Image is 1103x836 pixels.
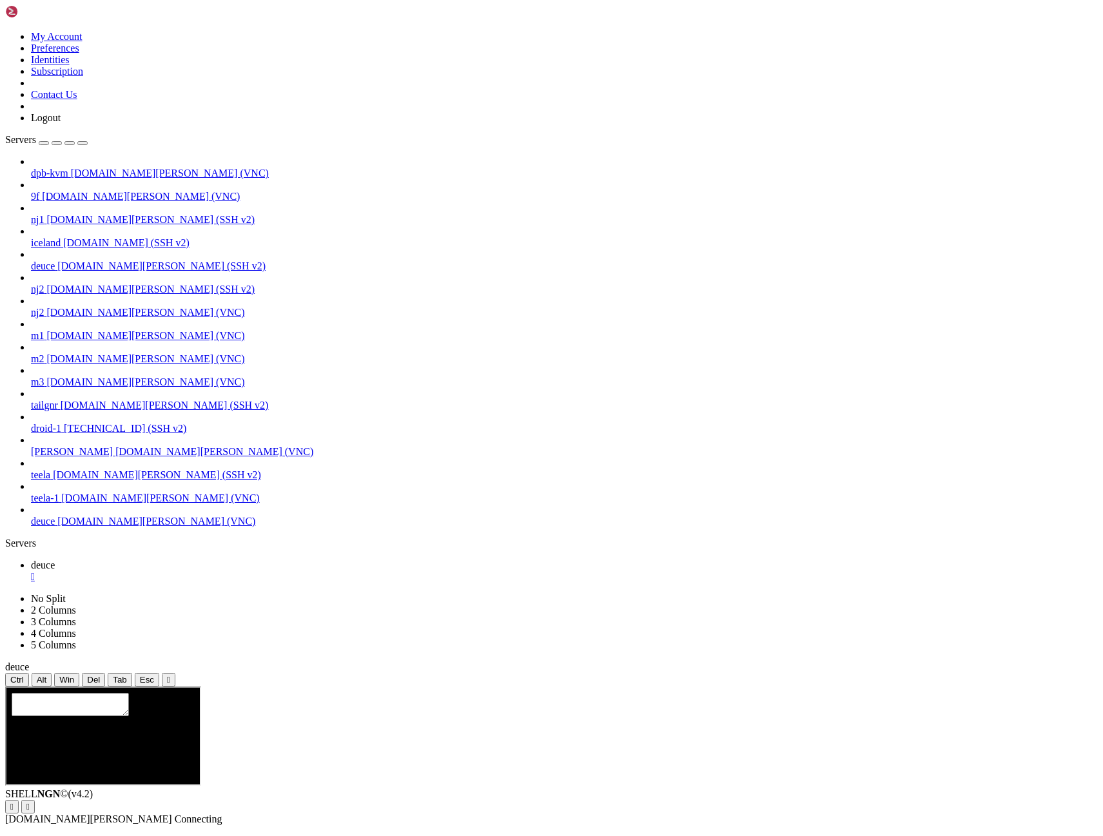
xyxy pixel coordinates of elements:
a: m1 [DOMAIN_NAME][PERSON_NAME] (VNC) [31,330,1098,342]
span: nj2 [31,307,44,318]
li: nj2 [DOMAIN_NAME][PERSON_NAME] (VNC) [31,295,1098,318]
span: Alt [37,675,47,685]
a: nj2 [DOMAIN_NAME][PERSON_NAME] (VNC) [31,307,1098,318]
button: Ctrl [5,673,29,686]
span: deuce [31,516,55,527]
li: deuce [DOMAIN_NAME][PERSON_NAME] (SSH v2) [31,249,1098,272]
div: Servers [5,538,1098,549]
a:  [31,571,1098,583]
span: [DOMAIN_NAME][PERSON_NAME] (SSH v2) [46,284,255,295]
div:  [10,802,14,812]
span: Del [87,675,100,685]
a: Preferences [31,43,79,53]
span: deuce [31,260,55,271]
a: Logout [31,112,61,123]
li: dpb-kvm [DOMAIN_NAME][PERSON_NAME] (VNC) [31,156,1098,179]
span: m2 [31,353,44,364]
button:  [5,800,19,813]
button:  [21,800,35,813]
span: [DOMAIN_NAME][PERSON_NAME] (VNC) [62,492,260,503]
li: tailgnr [DOMAIN_NAME][PERSON_NAME] (SSH v2) [31,388,1098,411]
li: deuce [DOMAIN_NAME][PERSON_NAME] (VNC) [31,504,1098,527]
span: teela-1 [31,492,59,503]
span: SHELL © [5,788,93,799]
span: nj1 [31,214,44,225]
span: Esc [140,675,154,685]
li: m2 [DOMAIN_NAME][PERSON_NAME] (VNC) [31,342,1098,365]
li: iceland [DOMAIN_NAME] (SSH v2) [31,226,1098,249]
a: deuce [31,559,1098,583]
button: Tab [108,673,132,686]
button: Alt [32,673,52,686]
a: teela [DOMAIN_NAME][PERSON_NAME] (SSH v2) [31,469,1098,481]
span: [DOMAIN_NAME][PERSON_NAME] (VNC) [46,307,244,318]
a: 4 Columns [31,628,76,639]
span: [DOMAIN_NAME][PERSON_NAME] (SSH v2) [46,214,255,225]
button: Win [54,673,79,686]
li: m3 [DOMAIN_NAME][PERSON_NAME] (VNC) [31,365,1098,388]
a: tailgnr [DOMAIN_NAME][PERSON_NAME] (SSH v2) [31,400,1098,411]
li: nj2 [DOMAIN_NAME][PERSON_NAME] (SSH v2) [31,272,1098,295]
a: m2 [DOMAIN_NAME][PERSON_NAME] (VNC) [31,353,1098,365]
img: Shellngn [5,5,79,18]
li: teela [DOMAIN_NAME][PERSON_NAME] (SSH v2) [31,458,1098,481]
span: [DOMAIN_NAME] (SSH v2) [63,237,190,248]
button: Del [82,673,105,686]
a: 2 Columns [31,605,76,616]
span: dpb-kvm [31,168,68,179]
span: [DOMAIN_NAME][PERSON_NAME] [5,813,172,824]
b: NGN [37,788,61,799]
span: m3 [31,376,44,387]
div:  [26,802,30,812]
span: teela [31,469,50,480]
a: teela-1 [DOMAIN_NAME][PERSON_NAME] (VNC) [31,492,1098,504]
li: droid-1 [TECHNICAL_ID] (SSH v2) [31,411,1098,434]
a: Identities [31,54,70,65]
a: iceland [DOMAIN_NAME] (SSH v2) [31,237,1098,249]
button: Esc [135,673,159,686]
a: dpb-kvm [DOMAIN_NAME][PERSON_NAME] (VNC) [31,168,1098,179]
span: nj2 [31,284,44,295]
a: Servers [5,134,88,145]
span: [DOMAIN_NAME][PERSON_NAME] (VNC) [46,353,244,364]
a: droid-1 [TECHNICAL_ID] (SSH v2) [31,423,1098,434]
button:  [162,673,175,686]
span: [TECHNICAL_ID] (SSH v2) [64,423,186,434]
span: Ctrl [10,675,24,685]
li: [PERSON_NAME] [DOMAIN_NAME][PERSON_NAME] (VNC) [31,434,1098,458]
a: nj2 [DOMAIN_NAME][PERSON_NAME] (SSH v2) [31,284,1098,295]
a: nj1 [DOMAIN_NAME][PERSON_NAME] (SSH v2) [31,214,1098,226]
span: deuce [31,559,55,570]
a: My Account [31,31,83,42]
span: [DOMAIN_NAME][PERSON_NAME] (VNC) [115,446,313,457]
li: teela-1 [DOMAIN_NAME][PERSON_NAME] (VNC) [31,481,1098,504]
span: [DOMAIN_NAME][PERSON_NAME] (VNC) [42,191,240,202]
span: tailgnr [31,400,58,411]
a: 5 Columns [31,639,76,650]
span: m1 [31,330,44,341]
a: No Split [31,593,66,604]
span: Tab [113,675,127,685]
a: deuce [DOMAIN_NAME][PERSON_NAME] (VNC) [31,516,1098,527]
span: Servers [5,134,36,145]
span: [DOMAIN_NAME][PERSON_NAME] (VNC) [71,168,269,179]
a: [PERSON_NAME] [DOMAIN_NAME][PERSON_NAME] (VNC) [31,446,1098,458]
a: m3 [DOMAIN_NAME][PERSON_NAME] (VNC) [31,376,1098,388]
li: m1 [DOMAIN_NAME][PERSON_NAME] (VNC) [31,318,1098,342]
span: Win [59,675,74,685]
span: 9f [31,191,39,202]
span: iceland [31,237,61,248]
a: 3 Columns [31,616,76,627]
span: [DOMAIN_NAME][PERSON_NAME] (SSH v2) [61,400,269,411]
span: [DOMAIN_NAME][PERSON_NAME] (VNC) [57,516,255,527]
span: Connecting [175,813,222,824]
li: 9f [DOMAIN_NAME][PERSON_NAME] (VNC) [31,179,1098,202]
a: 9f [DOMAIN_NAME][PERSON_NAME] (VNC) [31,191,1098,202]
a: Subscription [31,66,83,77]
span: [DOMAIN_NAME][PERSON_NAME] (SSH v2) [53,469,261,480]
span: [PERSON_NAME] [31,446,113,457]
span: [DOMAIN_NAME][PERSON_NAME] (VNC) [46,330,244,341]
span: deuce [5,661,29,672]
div:  [167,675,170,685]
